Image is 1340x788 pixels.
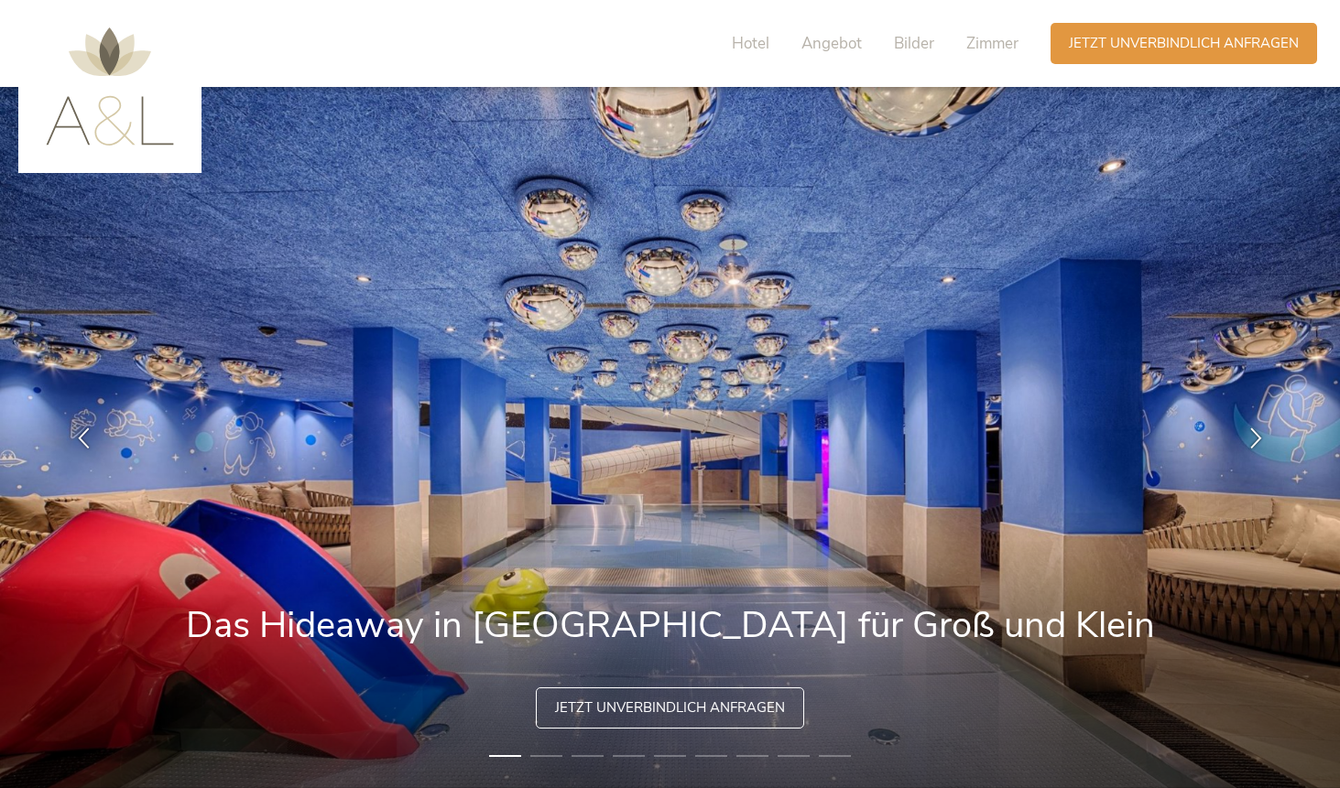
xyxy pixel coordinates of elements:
[732,33,769,54] span: Hotel
[1069,34,1299,53] span: Jetzt unverbindlich anfragen
[801,33,862,54] span: Angebot
[555,698,785,718] span: Jetzt unverbindlich anfragen
[966,33,1019,54] span: Zimmer
[894,33,934,54] span: Bilder
[46,27,174,146] img: AMONTI & LUNARIS Wellnessresort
